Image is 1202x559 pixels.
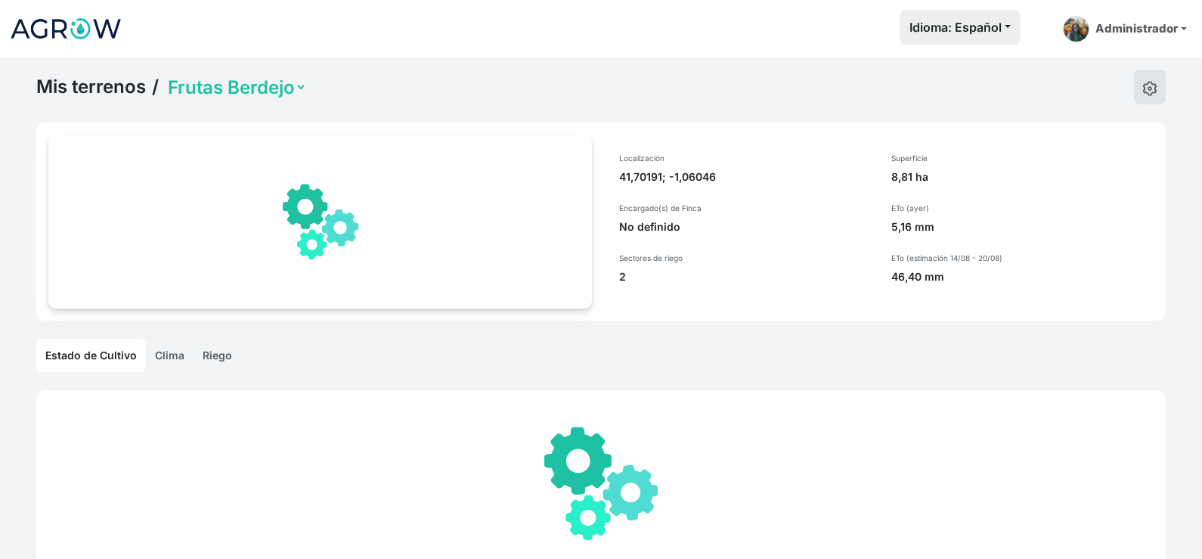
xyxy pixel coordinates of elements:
p: Sectores de riego [619,253,873,263]
p: ETo (ayer) [891,203,1154,213]
img: edit [1142,81,1157,96]
p: Localización [619,153,873,163]
p: No definido [619,219,873,234]
p: 5,16 mm [891,219,1154,234]
a: Administrador [1057,10,1193,48]
a: Clima [146,339,194,372]
p: ETo (estimación 14/08 - 20/08) [891,253,1154,263]
p: Encargado(s) de Finca [619,203,873,213]
select: Land Selector [165,76,307,99]
p: 46,40 mm [891,269,1154,284]
a: Riego [194,339,241,372]
a: Estado de Cultivo [36,339,146,372]
a: Mis terrenos [36,76,146,98]
img: admin-picture [1063,16,1089,42]
p: 2 [619,269,873,284]
button: Idioma: Español [900,10,1021,45]
p: 41,70191; -1,06046 [619,169,873,185]
img: gears.svg [283,184,358,259]
img: Logo [9,10,122,48]
p: 8,81 ha [891,169,1154,185]
span: / [152,76,159,98]
img: gears.svg [544,427,658,540]
p: Superficie [891,153,1154,163]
